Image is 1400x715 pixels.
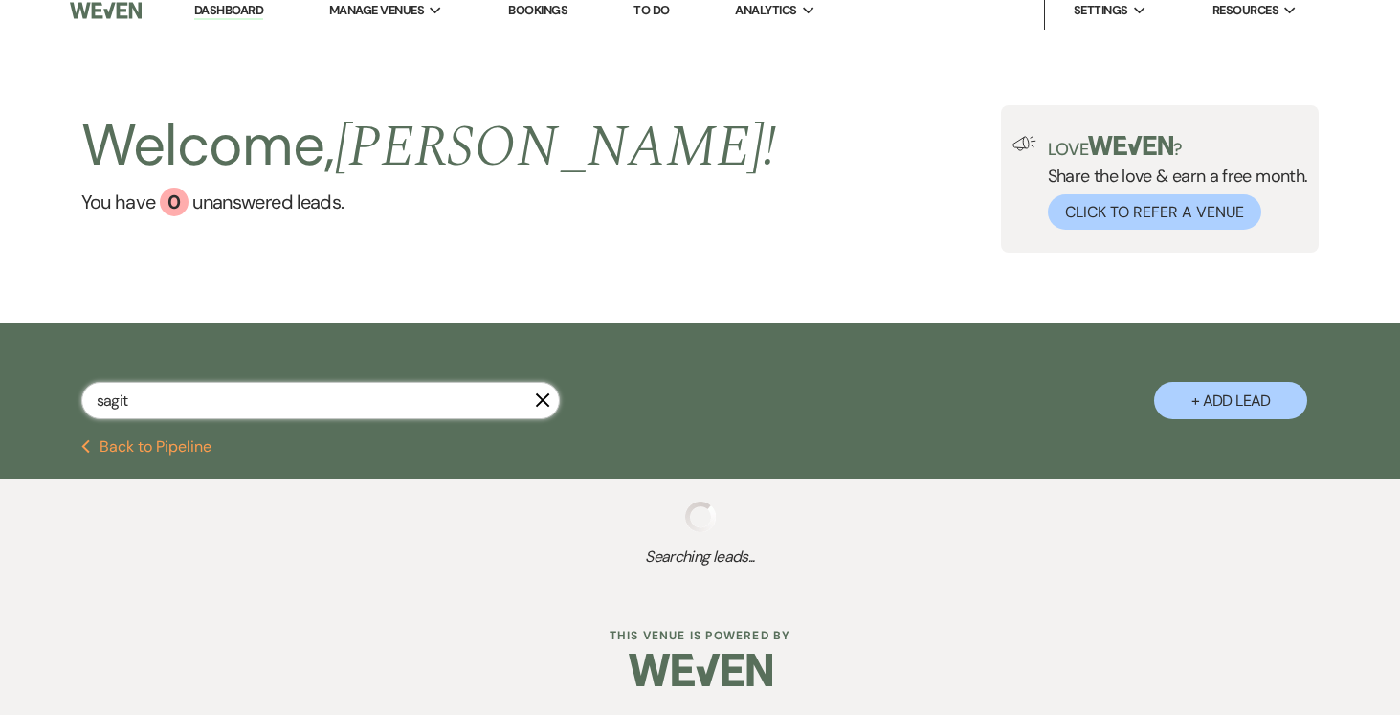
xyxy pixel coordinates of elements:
[1036,136,1308,230] div: Share the love & earn a free month.
[508,2,567,18] a: Bookings
[633,2,669,18] a: To Do
[1048,194,1261,230] button: Click to Refer a Venue
[1074,1,1128,20] span: Settings
[70,546,1330,569] span: Searching leads...
[160,188,189,216] div: 0
[81,439,212,455] button: Back to Pipeline
[194,2,263,20] a: Dashboard
[685,502,716,532] img: loading spinner
[1154,382,1307,419] button: + Add Lead
[81,105,777,188] h2: Welcome,
[335,103,777,191] span: [PERSON_NAME] !
[629,637,772,704] img: Weven Logo
[81,382,560,419] input: Search by name, event date, email address or phone number
[329,1,424,20] span: Manage Venues
[81,188,777,216] a: You have 0 unanswered leads.
[1048,136,1308,158] p: Love ?
[735,1,796,20] span: Analytics
[1088,136,1173,155] img: weven-logo-green.svg
[1212,1,1278,20] span: Resources
[1012,136,1036,151] img: loud-speaker-illustration.svg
